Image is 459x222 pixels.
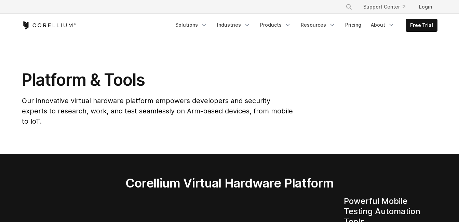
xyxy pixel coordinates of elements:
[406,19,437,31] a: Free Trial
[22,21,76,29] a: Corellium Home
[337,1,437,13] div: Navigation Menu
[297,19,340,31] a: Resources
[367,19,399,31] a: About
[414,1,437,13] a: Login
[171,19,212,31] a: Solutions
[171,19,437,32] div: Navigation Menu
[213,19,255,31] a: Industries
[358,1,411,13] a: Support Center
[343,1,355,13] button: Search
[341,19,365,31] a: Pricing
[22,70,294,90] h1: Platform & Tools
[256,19,295,31] a: Products
[22,97,293,125] span: Our innovative virtual hardware platform empowers developers and security experts to research, wo...
[93,176,366,191] h2: Corellium Virtual Hardware Platform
